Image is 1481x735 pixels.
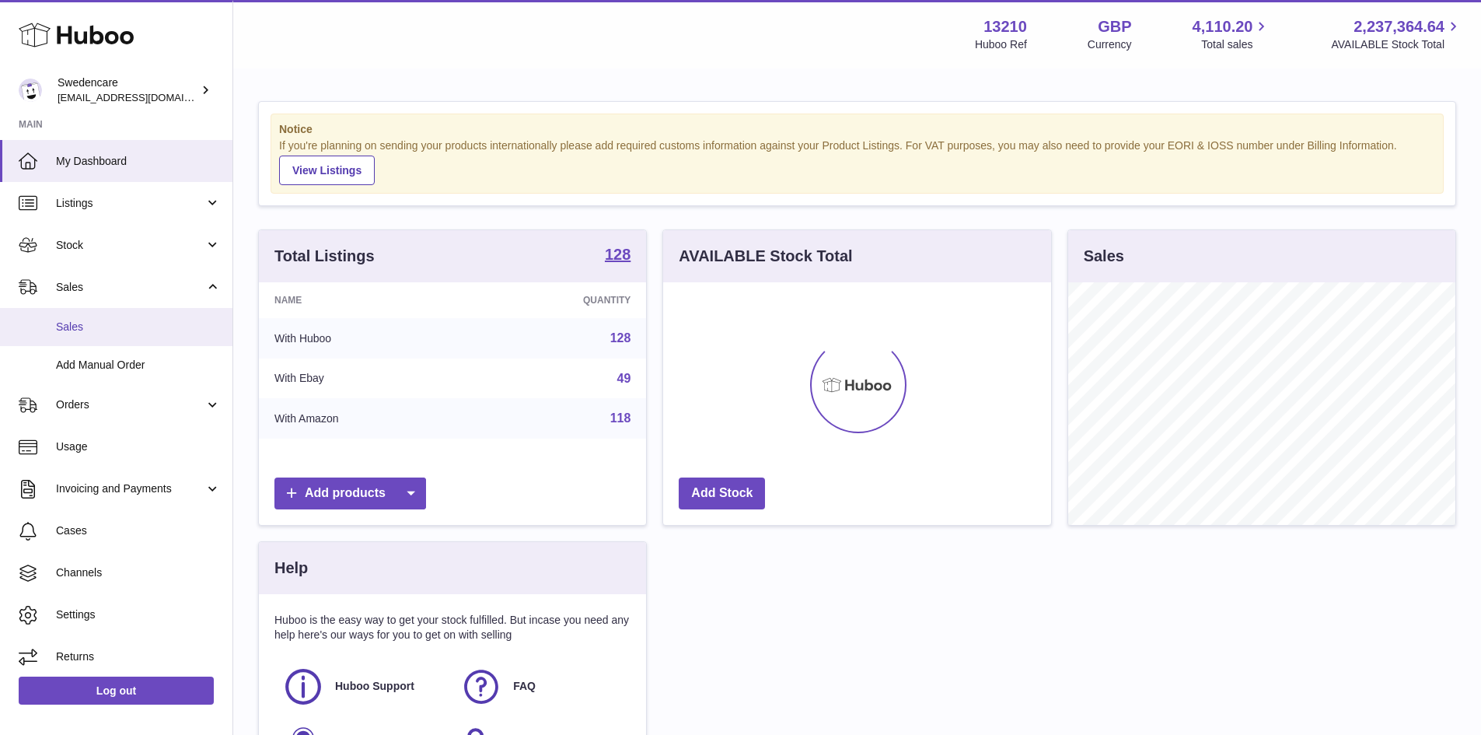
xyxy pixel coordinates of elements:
a: Add Stock [679,478,765,509]
a: Add products [274,478,426,509]
h3: Help [274,558,308,579]
a: 118 [610,411,631,425]
span: Sales [56,280,204,295]
td: With Amazon [259,398,471,439]
span: AVAILABLE Stock Total [1331,37,1462,52]
th: Quantity [471,282,647,318]
div: Currency [1088,37,1132,52]
a: View Listings [279,156,375,185]
span: Add Manual Order [56,358,221,373]
span: Stock [56,238,204,253]
div: If you're planning on sending your products internationally please add required customs informati... [279,138,1435,185]
a: 128 [610,331,631,345]
span: Settings [56,607,221,622]
span: Total sales [1201,37,1270,52]
span: Returns [56,649,221,664]
p: Huboo is the easy way to get your stock fulfilled. But incase you need any help here's our ways f... [274,613,630,642]
a: Log out [19,677,214,705]
span: 4,110.20 [1193,16,1253,37]
td: With Huboo [259,318,471,359]
th: Name [259,282,471,318]
span: Huboo Support [335,679,414,694]
span: Sales [56,320,221,334]
span: FAQ [513,679,536,694]
a: 2,237,364.64 AVAILABLE Stock Total [1331,16,1462,52]
strong: 13210 [983,16,1027,37]
strong: GBP [1098,16,1131,37]
span: Channels [56,565,221,580]
span: [EMAIL_ADDRESS][DOMAIN_NAME] [58,91,229,103]
strong: Notice [279,122,1435,137]
a: 128 [605,247,630,265]
span: Usage [56,439,221,454]
h3: AVAILABLE Stock Total [679,246,852,267]
td: With Ebay [259,359,471,399]
span: My Dashboard [56,154,221,169]
div: Swedencare [58,75,197,105]
span: Orders [56,397,204,412]
a: Huboo Support [282,666,445,708]
h3: Total Listings [274,246,375,267]
span: 2,237,364.64 [1354,16,1444,37]
a: 4,110.20 Total sales [1193,16,1271,52]
a: FAQ [460,666,623,708]
img: internalAdmin-13210@internal.huboo.com [19,79,42,102]
a: 49 [617,372,631,385]
strong: 128 [605,247,630,262]
div: Huboo Ref [975,37,1027,52]
span: Listings [56,196,204,211]
span: Cases [56,523,221,538]
h3: Sales [1084,246,1124,267]
span: Invoicing and Payments [56,481,204,496]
